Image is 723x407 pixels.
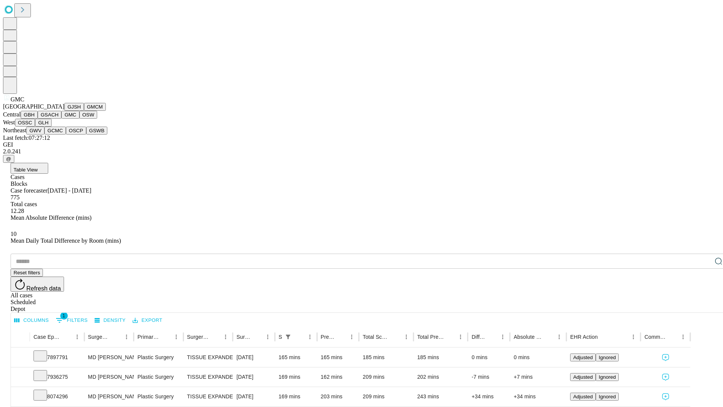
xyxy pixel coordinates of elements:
button: Menu [171,332,182,342]
button: Adjusted [570,373,596,381]
div: 209 mins [363,387,410,406]
span: Ignored [599,355,616,360]
button: Sort [252,332,262,342]
div: 7897791 [34,348,81,367]
button: Menu [455,332,466,342]
button: GBH [21,111,38,119]
div: MD [PERSON_NAME] [PERSON_NAME] Md [88,387,130,406]
button: Menu [678,332,688,342]
button: Expand [15,390,26,404]
span: 10 [11,231,17,237]
button: Ignored [596,353,619,361]
div: 2.0.241 [3,148,720,155]
span: Case forecaster [11,187,47,194]
span: Adjusted [573,374,593,380]
div: 209 mins [363,367,410,387]
span: @ [6,156,11,162]
div: Plastic Surgery [137,367,179,387]
button: Sort [390,332,401,342]
span: Last fetch: 07:27:12 [3,135,50,141]
div: 203 mins [321,387,355,406]
button: Sort [667,332,678,342]
div: MD [PERSON_NAME] [PERSON_NAME] Md [88,348,130,367]
button: GSACH [38,111,61,119]
div: Total Predicted Duration [417,334,444,340]
button: Menu [497,332,508,342]
div: 165 mins [279,348,313,367]
div: 185 mins [363,348,410,367]
button: Select columns [12,315,51,326]
span: 1 [60,312,68,320]
button: OSCP [66,127,86,135]
button: @ [3,155,14,163]
button: Menu [72,332,82,342]
div: Comments [644,334,666,340]
button: GJSH [64,103,84,111]
button: GMCM [84,103,106,111]
span: [DATE] - [DATE] [47,187,91,194]
div: [DATE] [236,348,271,367]
div: EHR Action [570,334,598,340]
div: Plastic Surgery [137,387,179,406]
button: Sort [111,332,121,342]
div: +34 mins [471,387,506,406]
button: Expand [15,351,26,364]
div: 162 mins [321,367,355,387]
button: Ignored [596,373,619,381]
button: Sort [598,332,609,342]
button: Refresh data [11,277,64,292]
button: Table View [11,163,48,174]
div: Surgery Name [187,334,209,340]
div: Difference [471,334,486,340]
div: Plastic Surgery [137,348,179,367]
div: TISSUE EXPANDER PLACEMENT IN [MEDICAL_DATA] [187,348,229,367]
button: Export [131,315,164,326]
div: 8074296 [34,387,81,406]
div: Primary Service [137,334,159,340]
span: 775 [11,194,20,200]
button: Adjusted [570,353,596,361]
button: Sort [160,332,171,342]
div: Surgeon Name [88,334,110,340]
div: MD [PERSON_NAME] [PERSON_NAME] Md [88,367,130,387]
button: Adjusted [570,393,596,401]
span: Northeast [3,127,26,133]
button: Density [93,315,128,326]
div: 169 mins [279,367,313,387]
button: Sort [487,332,497,342]
span: West [3,119,15,125]
div: 165 mins [321,348,355,367]
div: 243 mins [417,387,464,406]
button: Menu [305,332,315,342]
button: GCMC [44,127,66,135]
button: Menu [121,332,132,342]
button: Sort [294,332,305,342]
span: Table View [14,167,38,173]
button: GWV [26,127,44,135]
button: OSSC [15,119,35,127]
button: GSWB [86,127,108,135]
span: GMC [11,96,24,103]
button: Sort [543,332,554,342]
div: 185 mins [417,348,464,367]
div: +34 mins [514,387,563,406]
span: Refresh data [26,285,61,292]
button: Show filters [54,314,90,326]
button: Ignored [596,393,619,401]
button: Menu [628,332,639,342]
button: Menu [262,332,273,342]
span: Ignored [599,394,616,399]
div: Scheduled In Room Duration [279,334,282,340]
button: Menu [346,332,357,342]
span: 12.28 [11,208,24,214]
div: -7 mins [471,367,506,387]
span: Adjusted [573,355,593,360]
button: GLH [35,119,51,127]
div: Predicted In Room Duration [321,334,336,340]
span: Central [3,111,21,118]
div: GEI [3,141,720,148]
div: 202 mins [417,367,464,387]
button: OSW [79,111,98,119]
span: [GEOGRAPHIC_DATA] [3,103,64,110]
span: Mean Absolute Difference (mins) [11,214,92,221]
